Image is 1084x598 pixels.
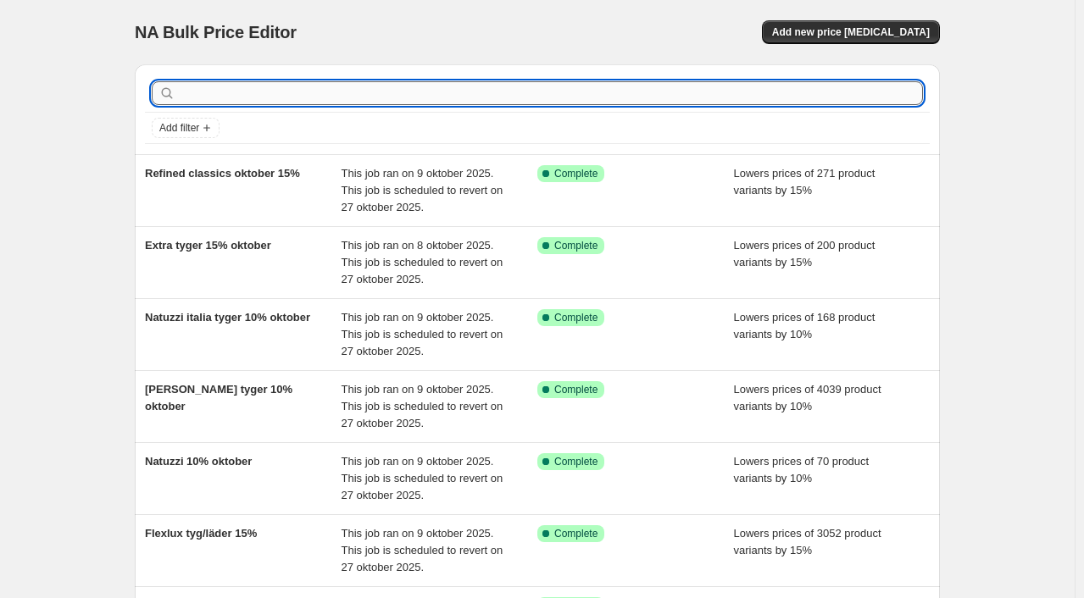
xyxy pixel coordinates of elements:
span: Complete [554,167,598,180]
span: NA Bulk Price Editor [135,23,297,42]
span: Natuzzi 10% oktober [145,455,252,468]
span: Complete [554,311,598,324]
span: This job ran on 8 oktober 2025. This job is scheduled to revert on 27 oktober 2025. [342,239,503,285]
span: Add new price [MEDICAL_DATA] [772,25,930,39]
button: Add new price [MEDICAL_DATA] [762,20,940,44]
span: This job ran on 9 oktober 2025. This job is scheduled to revert on 27 oktober 2025. [342,311,503,357]
span: Lowers prices of 4039 product variants by 10% [734,383,881,413]
span: Complete [554,239,598,252]
span: Complete [554,383,598,396]
span: Flexlux tyg/läder 15% [145,527,257,540]
span: This job ran on 9 oktober 2025. This job is scheduled to revert on 27 oktober 2025. [342,383,503,429]
span: Lowers prices of 3052 product variants by 15% [734,527,881,556]
span: Lowers prices of 168 product variants by 10% [734,311,876,341]
span: Add filter [159,121,199,135]
span: Extra tyger 15% oktober [145,239,271,252]
span: Lowers prices of 271 product variants by 15% [734,167,876,197]
span: [PERSON_NAME] tyger 10% oktober [145,383,292,413]
span: Complete [554,527,598,540]
span: This job ran on 9 oktober 2025. This job is scheduled to revert on 27 oktober 2025. [342,455,503,501]
span: Natuzzi italia tyger 10% oktober [145,311,310,324]
span: Lowers prices of 70 product variants by 10% [734,455,870,484]
span: Lowers prices of 200 product variants by 15% [734,239,876,269]
span: This job ran on 9 oktober 2025. This job is scheduled to revert on 27 oktober 2025. [342,167,503,213]
span: This job ran on 9 oktober 2025. This job is scheduled to revert on 27 oktober 2025. [342,527,503,573]
button: Add filter [152,118,220,138]
span: Complete [554,455,598,468]
span: Refined classics oktober 15% [145,167,300,180]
